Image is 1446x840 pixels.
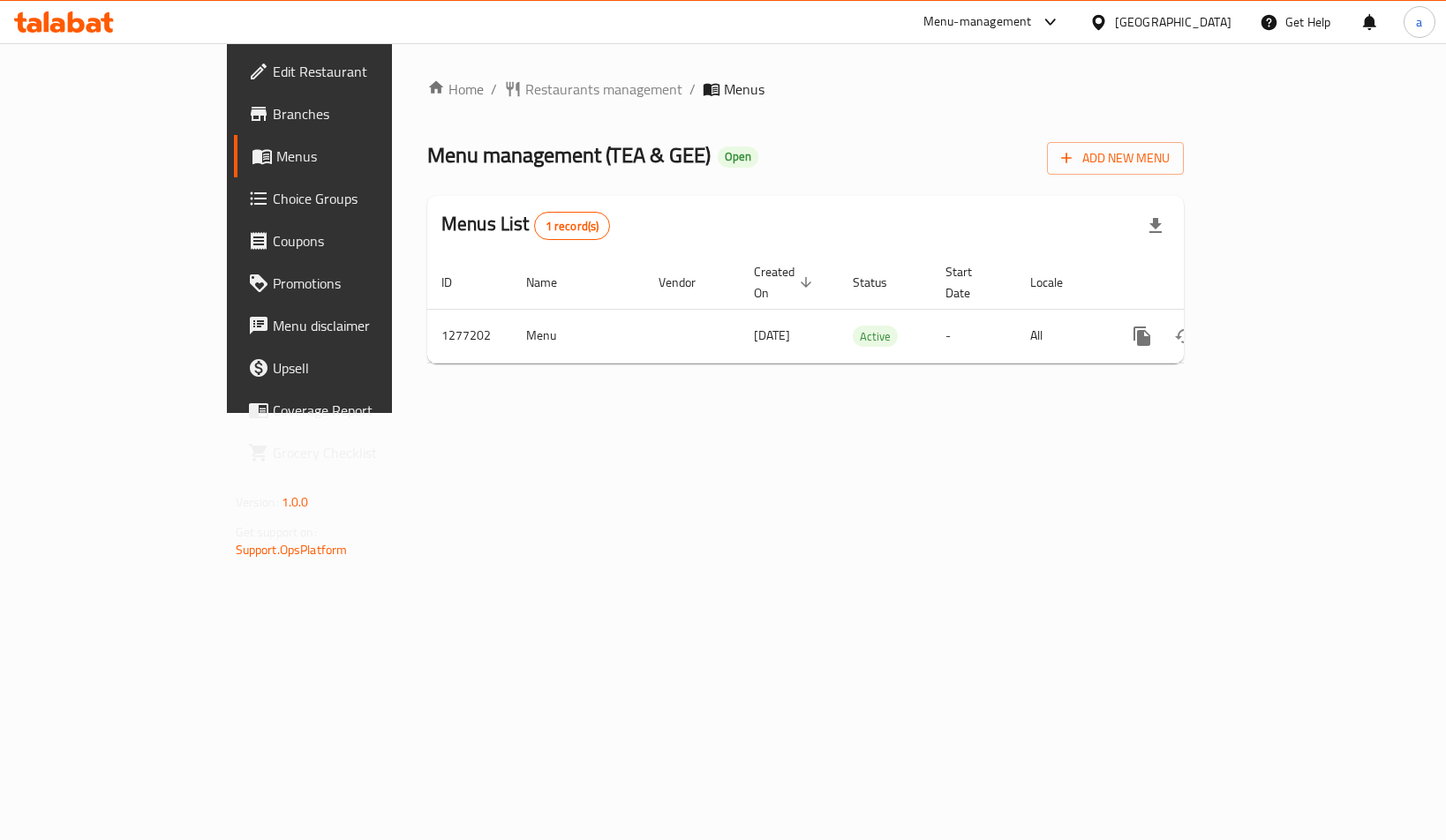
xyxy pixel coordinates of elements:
a: Restaurants management [504,79,682,100]
span: Branches [273,103,455,124]
button: Change Status [1164,315,1206,357]
span: Edit Restaurant [273,61,455,82]
a: Choice Groups [234,177,469,220]
span: Locale [1030,272,1086,293]
a: Coupons [234,220,469,262]
a: Menu disclaimer [234,304,469,347]
span: Name [526,272,580,293]
div: [GEOGRAPHIC_DATA] [1115,12,1231,32]
span: Status [853,272,910,293]
li: / [491,79,497,100]
span: Restaurants management [525,79,682,100]
nav: breadcrumb [427,79,1184,100]
span: Upsell [273,357,455,379]
span: Active [853,326,898,347]
span: Get support on: [236,521,317,544]
button: Add New Menu [1047,142,1184,175]
a: Menus [234,135,469,177]
button: more [1121,315,1164,357]
a: Support.OpsPlatform [236,538,348,561]
div: Menu-management [923,11,1032,33]
div: Total records count [534,212,611,240]
span: Menu management ( TEA & GEE ) [427,135,711,175]
div: Open [718,146,758,168]
a: Promotions [234,262,469,304]
span: Start Date [945,261,995,304]
div: Export file [1134,205,1177,247]
span: Coverage Report [273,400,455,421]
th: Actions [1107,256,1305,310]
span: Choice Groups [273,188,455,209]
a: Upsell [234,347,469,389]
td: - [931,309,1016,363]
div: Active [853,326,898,347]
a: Coverage Report [234,389,469,431]
span: 1.0.0 [282,491,309,514]
span: ID [441,272,475,293]
li: / [689,79,696,100]
span: Menus [276,146,455,167]
span: Version: [236,491,279,514]
span: Coupons [273,230,455,251]
span: a [1416,12,1422,32]
span: Vendor [659,272,719,293]
a: Grocery Checklist [234,431,469,474]
span: Menu disclaimer [273,315,455,336]
span: Grocery Checklist [273,442,455,463]
a: Edit Restaurant [234,50,469,93]
span: Open [718,149,758,164]
span: [DATE] [754,324,790,347]
td: 1277202 [427,309,512,363]
span: Created On [754,261,817,304]
td: Menu [512,309,644,363]
td: All [1016,309,1107,363]
span: Add New Menu [1061,147,1170,169]
span: Menus [724,79,764,100]
h2: Menus List [441,211,610,240]
span: Promotions [273,273,455,294]
a: Branches [234,93,469,135]
table: enhanced table [427,256,1305,364]
span: 1 record(s) [535,218,610,235]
